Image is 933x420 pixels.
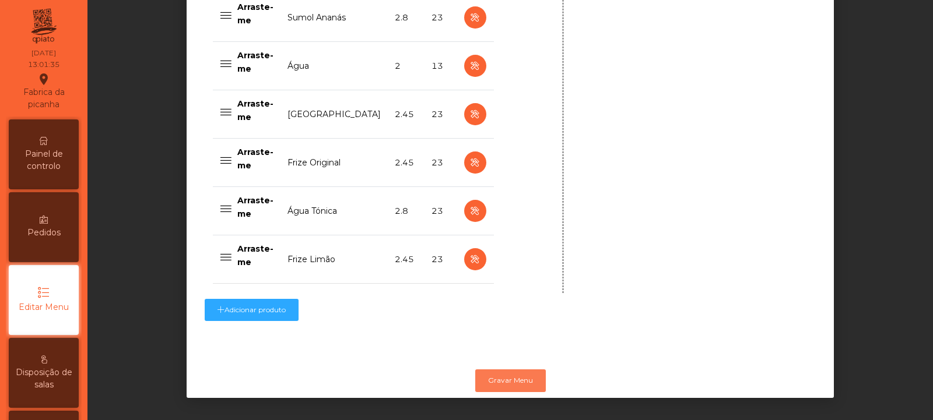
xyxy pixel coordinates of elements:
td: 23 [425,139,457,187]
div: 13:01:35 [28,59,59,70]
span: Pedidos [27,227,61,239]
button: Adicionar produto [205,299,299,321]
td: Água [280,42,388,90]
td: 2.45 [388,139,425,187]
div: Fabrica da picanha [9,72,78,111]
td: 2.8 [388,187,425,235]
td: 2 [388,42,425,90]
p: Arraste-me [237,194,273,220]
p: Arraste-me [237,1,273,27]
i: location_on [37,72,51,86]
td: Água Tónica [280,187,388,235]
td: 13 [425,42,457,90]
td: Frize Original [280,139,388,187]
p: Arraste-me [237,49,273,75]
td: 23 [425,235,457,284]
td: 23 [425,90,457,139]
div: [DATE] [31,48,56,58]
span: Editar Menu [19,301,69,313]
span: Disposição de salas [12,366,76,391]
span: Painel de controlo [12,148,76,172]
td: [GEOGRAPHIC_DATA] [280,90,388,139]
p: Arraste-me [237,146,273,172]
td: 2.45 [388,90,425,139]
td: 23 [425,187,457,235]
td: Frize Limão [280,235,388,284]
button: Gravar Menu [475,369,546,391]
p: Arraste-me [237,97,273,123]
img: qpiato [29,6,58,47]
td: 2.45 [388,235,425,284]
p: Arraste-me [237,242,273,269]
